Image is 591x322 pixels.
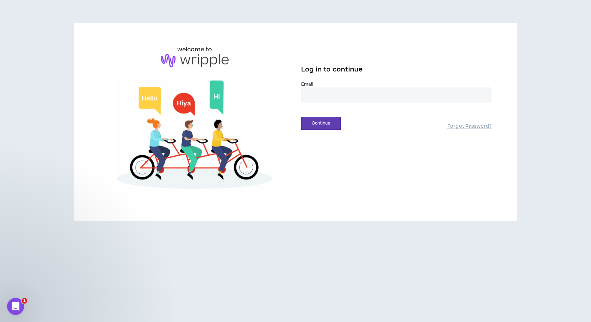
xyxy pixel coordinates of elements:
iframe: Intercom notifications message [5,253,147,303]
img: Welcome to Wripple [99,74,290,198]
h6: welcome to [177,45,212,54]
a: Forgot Password? [447,123,492,130]
img: logo-brand.png [161,54,229,67]
span: 1 [22,298,27,304]
iframe: Intercom live chat [7,298,24,315]
label: Email [301,81,492,87]
button: Continue [301,117,341,130]
span: Log in to continue [301,65,363,74]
